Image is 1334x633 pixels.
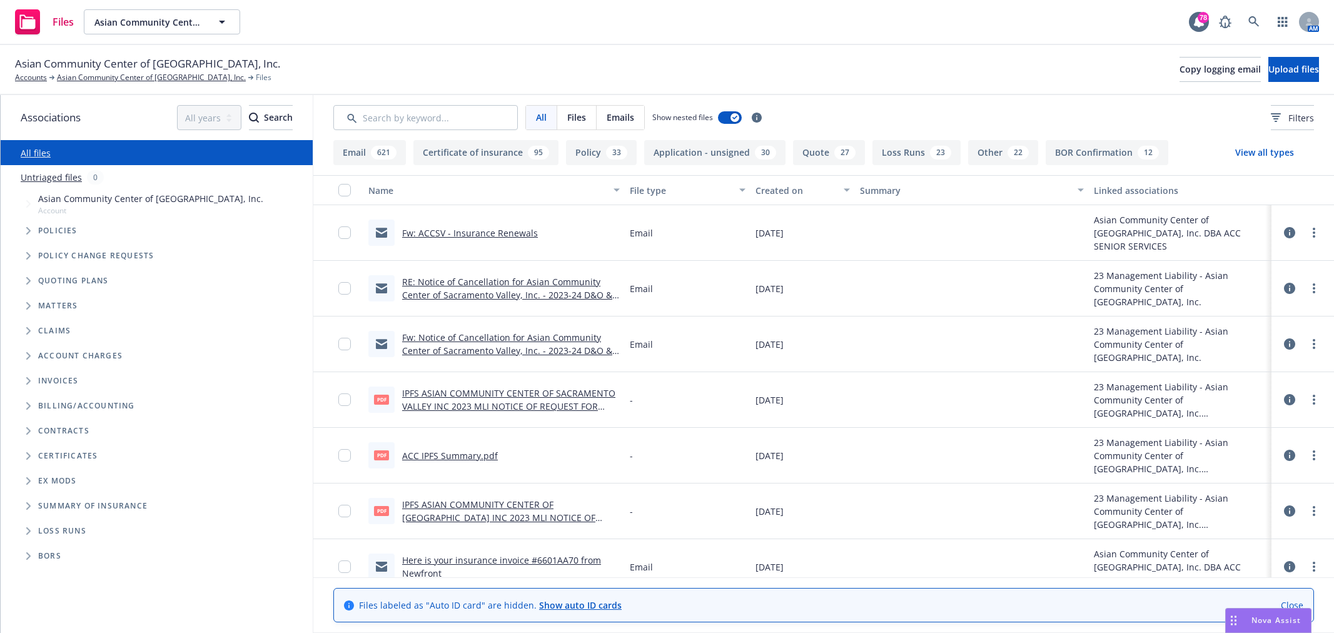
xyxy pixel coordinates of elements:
[1288,111,1314,124] span: Filters
[1268,63,1319,75] span: Upload files
[338,338,351,350] input: Toggle Row Selected
[567,111,586,124] span: Files
[94,16,203,29] span: Asian Community Center of [GEOGRAPHIC_DATA], Inc.
[53,17,74,27] span: Files
[38,302,78,310] span: Matters
[755,449,784,462] span: [DATE]
[1094,380,1266,420] div: 23 Management Liability - Asian Community Center of [GEOGRAPHIC_DATA], Inc.
[38,277,109,285] span: Quoting plans
[38,477,76,485] span: Ex Mods
[402,554,601,579] a: Here is your insurance invoice #6601AA70 from Newfront
[630,226,653,240] span: Email
[630,505,633,518] span: -
[38,227,78,235] span: Policies
[755,505,784,518] span: [DATE]
[38,402,135,410] span: Billing/Accounting
[1094,184,1266,197] div: Linked associations
[402,450,498,462] a: ACC IPFS Summary.pdf
[338,449,351,462] input: Toggle Row Selected
[249,105,293,130] button: SearchSearch
[21,171,82,184] a: Untriaged files
[249,106,293,129] div: Search
[38,327,71,335] span: Claims
[38,527,86,535] span: Loss Runs
[793,140,865,165] button: Quote
[1138,146,1159,160] div: 12
[1,393,313,569] div: Folder Tree Example
[930,146,951,160] div: 23
[1306,559,1321,574] a: more
[338,393,351,406] input: Toggle Row Selected
[21,147,51,159] a: All files
[755,338,784,351] span: [DATE]
[755,146,776,160] div: 30
[755,282,784,295] span: [DATE]
[1008,146,1029,160] div: 22
[630,184,732,197] div: File type
[968,140,1038,165] button: Other
[855,175,1089,205] button: Summary
[338,226,351,239] input: Toggle Row Selected
[536,111,547,124] span: All
[402,387,615,425] a: IPFS ASIAN COMMUNITY CENTER OF SACRAMENTO VALLEY INC 2023 MLI NOTICE OF REQUEST FOR REINSTATEMENT...
[402,276,612,314] a: RE: Notice of Cancellation for Asian Community Center of Sacramento Valley, Inc. - 2023-24 D&O & ...
[1251,615,1301,625] span: Nova Assist
[1215,140,1314,165] button: View all types
[338,282,351,295] input: Toggle Row Selected
[750,175,855,205] button: Created on
[15,72,47,83] a: Accounts
[834,146,856,160] div: 27
[38,452,98,460] span: Certificates
[1094,436,1266,475] div: 23 Management Liability - Asian Community Center of [GEOGRAPHIC_DATA], Inc.
[38,205,263,216] span: Account
[38,377,79,385] span: Invoices
[630,338,653,351] span: Email
[256,72,271,83] span: Files
[333,140,406,165] button: Email
[1306,392,1321,407] a: more
[1271,111,1314,124] span: Filters
[38,352,123,360] span: Account charges
[1213,9,1238,34] a: Report a Bug
[338,560,351,573] input: Toggle Row Selected
[1226,609,1241,632] div: Drag to move
[374,506,389,515] span: pdf
[1270,9,1295,34] a: Switch app
[1094,269,1266,308] div: 23 Management Liability - Asian Community Center of [GEOGRAPHIC_DATA], Inc.
[1089,175,1271,205] button: Linked associations
[10,4,79,39] a: Files
[1271,105,1314,130] button: Filters
[630,282,653,295] span: Email
[1094,547,1266,587] div: Asian Community Center of [GEOGRAPHIC_DATA], Inc. DBA ACC SENIOR SERVICES
[374,395,389,404] span: pdf
[755,226,784,240] span: [DATE]
[1225,608,1311,633] button: Nova Assist
[1306,448,1321,463] a: more
[338,505,351,517] input: Toggle Row Selected
[1306,225,1321,240] a: more
[21,109,81,126] span: Associations
[338,184,351,196] input: Select all
[539,599,622,611] a: Show auto ID cards
[402,332,612,370] a: Fw: Notice of Cancellation for Asian Community Center of Sacramento Valley, Inc. - 2023-24 D&O & ...
[607,111,634,124] span: Emails
[1306,504,1321,519] a: more
[1306,281,1321,296] a: more
[1281,599,1303,612] a: Close
[402,499,595,537] a: IPFS ASIAN COMMUNITY CENTER OF [GEOGRAPHIC_DATA] INC 2023 MLI NOTICE OF INTENT TO CANCEL Eff [DAT...
[644,140,786,165] button: Application - unsigned
[1094,325,1266,364] div: 23 Management Liability - Asian Community Center of [GEOGRAPHIC_DATA], Inc.
[566,140,637,165] button: Policy
[630,449,633,462] span: -
[333,105,518,130] input: Search by keyword...
[57,72,246,83] a: Asian Community Center of [GEOGRAPHIC_DATA], Inc.
[1268,57,1319,82] button: Upload files
[755,560,784,574] span: [DATE]
[860,184,1070,197] div: Summary
[1094,492,1266,531] div: 23 Management Liability - Asian Community Center of [GEOGRAPHIC_DATA], Inc.
[1180,63,1261,75] span: Copy logging email
[1180,57,1261,82] button: Copy logging email
[359,599,622,612] span: Files labeled as "Auto ID card" are hidden.
[755,393,784,407] span: [DATE]
[374,450,389,460] span: pdf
